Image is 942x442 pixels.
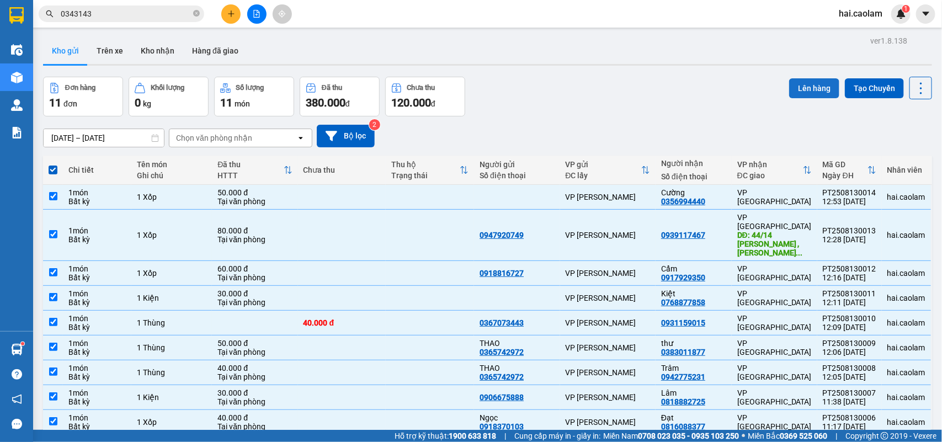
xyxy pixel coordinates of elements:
[93,52,152,66] li: (c) 2017
[129,77,209,116] button: Khối lượng0kg
[386,156,474,185] th: Toggle SortBy
[68,388,126,397] div: 1 món
[217,388,292,397] div: 30.000 đ
[14,71,62,123] b: [PERSON_NAME]
[304,318,381,327] div: 40.000 đ
[480,318,524,327] div: 0367073443
[566,393,651,402] div: VP [PERSON_NAME]
[896,9,906,19] img: icon-new-feature
[391,160,460,169] div: Thu hộ
[137,393,206,402] div: 1 Kiện
[661,364,726,372] div: Trâm
[566,318,651,327] div: VP [PERSON_NAME]
[638,432,739,440] strong: 0708 023 035 - 0935 103 250
[661,159,726,168] div: Người nhận
[887,318,925,327] div: hai.caolam
[217,422,292,431] div: Tại văn phòng
[823,372,876,381] div: 12:05 [DATE]
[661,413,726,422] div: Đạt
[661,388,726,397] div: Lâm
[11,44,23,56] img: warehouse-icon
[217,397,292,406] div: Tại văn phòng
[480,231,524,239] div: 0947920749
[217,298,292,307] div: Tại văn phòng
[247,4,267,24] button: file-add
[737,188,812,206] div: VP [GEOGRAPHIC_DATA]
[737,264,812,282] div: VP [GEOGRAPHIC_DATA]
[68,422,126,431] div: Bất kỳ
[823,188,876,197] div: PT2508130014
[845,78,904,98] button: Tạo Chuyến
[49,96,61,109] span: 11
[217,160,283,169] div: Đã thu
[823,364,876,372] div: PT2508130008
[661,298,705,307] div: 0768877858
[480,339,554,348] div: THAO
[322,84,342,92] div: Đã thu
[823,160,868,169] div: Mã GD
[560,156,656,185] th: Toggle SortBy
[566,160,642,169] div: VP gửi
[300,77,380,116] button: Đã thu380.000đ
[137,269,206,278] div: 1 Xốp
[661,197,705,206] div: 0356994440
[823,171,868,180] div: Ngày ĐH
[46,10,54,18] span: search
[296,134,305,142] svg: open
[120,14,146,40] img: logo.jpg
[12,419,22,429] span: message
[737,289,812,307] div: VP [GEOGRAPHIC_DATA]
[217,364,292,372] div: 40.000 đ
[137,368,206,377] div: 1 Thùng
[789,78,839,98] button: Lên hàng
[661,231,705,239] div: 0939117467
[566,231,651,239] div: VP [PERSON_NAME]
[11,344,23,355] img: warehouse-icon
[253,10,260,18] span: file-add
[661,264,726,273] div: Cẩm
[566,269,651,278] div: VP [PERSON_NAME]
[137,343,206,352] div: 1 Thùng
[480,393,524,402] div: 0906675888
[65,84,95,92] div: Đơn hàng
[780,432,827,440] strong: 0369 525 060
[11,72,23,83] img: warehouse-icon
[137,171,206,180] div: Ghi chú
[737,160,803,169] div: VP nhận
[737,171,803,180] div: ĐC giao
[217,171,283,180] div: HTTT
[887,343,925,352] div: hai.caolam
[11,127,23,139] img: solution-icon
[220,96,232,109] span: 11
[480,372,524,381] div: 0365742972
[661,348,705,356] div: 0383011877
[514,430,600,442] span: Cung cấp máy in - giấy in:
[217,372,292,381] div: Tại văn phòng
[63,99,77,108] span: đơn
[661,273,705,282] div: 0917929350
[369,119,380,130] sup: 2
[68,339,126,348] div: 1 món
[661,339,726,348] div: thư
[137,160,206,169] div: Tên món
[823,314,876,323] div: PT2508130010
[68,226,126,235] div: 1 món
[221,4,241,24] button: plus
[504,430,506,442] span: |
[737,213,812,231] div: VP [GEOGRAPHIC_DATA]
[68,298,126,307] div: Bất kỳ
[135,96,141,109] span: 0
[887,393,925,402] div: hai.caolam
[217,188,292,197] div: 50.000 đ
[68,235,126,244] div: Bất kỳ
[217,348,292,356] div: Tại văn phòng
[217,273,292,282] div: Tại văn phòng
[480,348,524,356] div: 0365742972
[603,430,739,442] span: Miền Nam
[566,418,651,427] div: VP [PERSON_NAME]
[823,289,876,298] div: PT2508130011
[43,38,88,64] button: Kho gửi
[68,264,126,273] div: 1 món
[68,314,126,323] div: 1 món
[823,397,876,406] div: 11:38 [DATE]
